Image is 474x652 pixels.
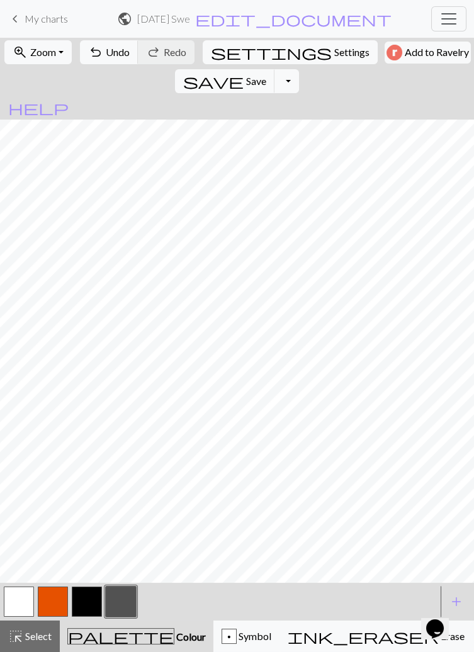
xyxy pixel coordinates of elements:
button: Undo [80,40,138,64]
button: Save [175,69,275,93]
span: palette [68,627,174,645]
iframe: chat widget [421,602,461,639]
span: ink_eraser [288,627,439,645]
span: edit_document [195,10,392,28]
span: add [449,593,464,610]
button: Add to Ravelry [385,42,471,64]
span: keyboard_arrow_left [8,10,23,28]
span: Select [23,630,52,642]
span: Settings [334,45,370,60]
button: p Symbol [213,621,279,652]
button: Zoom [4,40,72,64]
span: Colour [174,631,206,643]
span: My charts [25,13,68,25]
button: Toggle navigation [431,6,466,31]
button: Colour [60,621,213,652]
span: Save [246,75,266,87]
button: SettingsSettings [203,40,378,64]
span: settings [211,43,332,61]
span: public [117,10,132,28]
span: Add to Ravelry [405,45,469,60]
span: Undo [106,46,130,58]
span: Zoom [30,46,56,58]
span: zoom_in [13,43,28,61]
span: save [183,72,244,90]
h2: [DATE] Sweater / Houses, Trees, Fences [137,13,189,25]
span: highlight_alt [8,627,23,645]
button: Erase [279,621,473,652]
span: Symbol [237,630,271,642]
span: help [8,99,69,116]
img: Ravelry [387,45,402,60]
span: undo [88,43,103,61]
div: p [222,629,236,644]
i: Settings [211,45,332,60]
a: My charts [8,8,68,30]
